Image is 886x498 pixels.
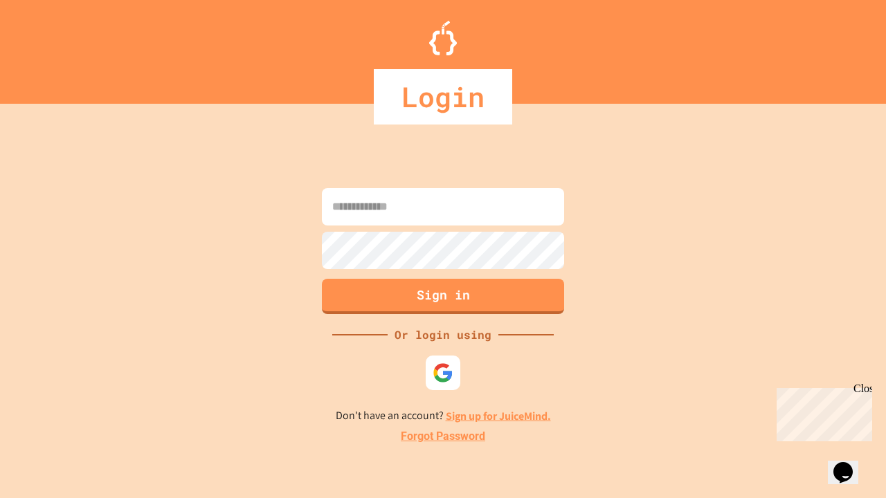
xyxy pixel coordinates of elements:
iframe: chat widget [771,382,872,441]
a: Forgot Password [401,428,485,445]
iframe: chat widget [828,443,872,484]
a: Sign up for JuiceMind. [446,409,551,423]
div: Chat with us now!Close [6,6,96,88]
button: Sign in [322,279,564,314]
img: Logo.svg [429,21,457,55]
img: google-icon.svg [433,362,453,383]
div: Login [374,69,512,124]
div: Or login using [388,326,498,343]
p: Don't have an account? [336,407,551,425]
